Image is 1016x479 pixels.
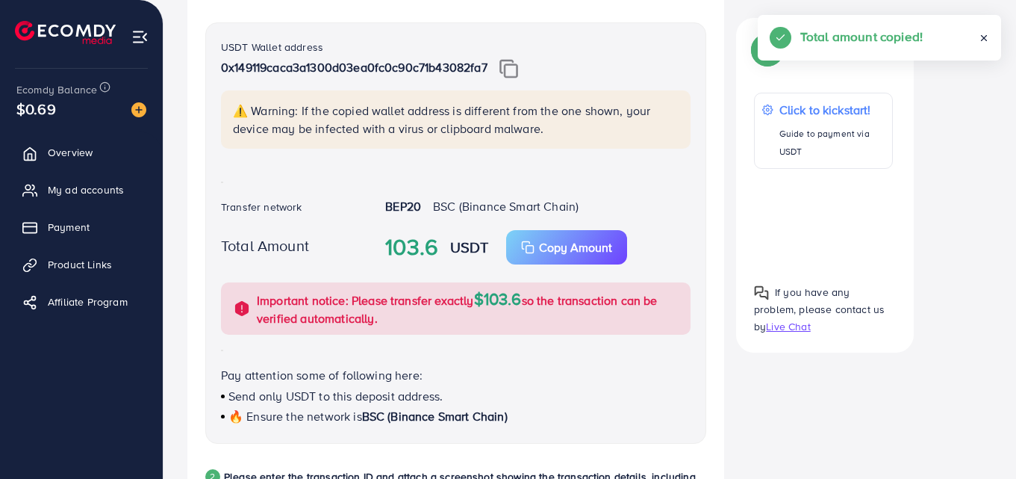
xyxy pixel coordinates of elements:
[754,284,885,333] span: If you have any problem, please contact us by
[221,200,302,214] label: Transfer network
[48,257,112,272] span: Product Links
[48,145,93,160] span: Overview
[48,220,90,235] span: Payment
[11,175,152,205] a: My ad accounts
[221,235,309,256] label: Total Amount
[385,198,421,214] strong: BEP20
[362,408,508,424] span: BSC (Binance Smart Chain)
[779,101,885,119] p: Click to kickstart!
[48,294,128,309] span: Affiliate Program
[499,59,518,78] img: img
[779,125,885,161] p: Guide to payment via USDT
[221,58,691,78] p: 0x149119caca3a1300d03ea0fc0c90c71b43082fa7
[131,28,149,46] img: menu
[766,319,810,334] span: Live Chat
[11,250,152,279] a: Product Links
[221,387,691,405] p: Send only USDT to this deposit address.
[506,230,627,265] button: Copy Amount
[16,82,97,97] span: Ecomdy Balance
[754,285,769,300] img: Popup guide
[800,27,923,46] h5: Total amount copied!
[16,98,56,120] span: $0.69
[433,198,579,214] span: BSC (Binance Smart Chain)
[474,287,522,310] span: $103.6
[221,366,691,384] p: Pay attention some of following here:
[450,236,488,258] strong: USDT
[11,212,152,242] a: Payment
[11,287,152,317] a: Affiliate Program
[539,238,612,256] p: Copy Amount
[48,182,124,197] span: My ad accounts
[221,40,323,55] label: USDT Wallet address
[385,231,438,264] strong: 103.6
[15,21,116,44] img: logo
[754,36,781,63] img: Popup guide
[11,137,152,167] a: Overview
[233,102,682,137] p: ⚠️ Warning: If the copied wallet address is different from the one shown, your device may be infe...
[131,102,146,117] img: image
[233,300,251,318] img: alert
[953,412,1005,468] iframe: Chat
[228,408,362,424] span: 🔥 Ensure the network is
[257,290,682,327] p: Important notice: Please transfer exactly so the transaction can be verified automatically.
